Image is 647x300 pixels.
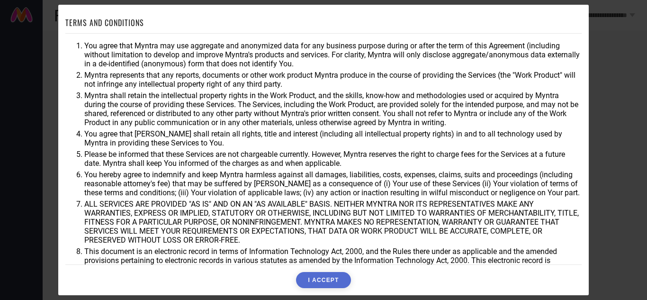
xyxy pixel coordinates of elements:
li: Please be informed that these Services are not chargeable currently. However, Myntra reserves the... [84,150,582,168]
button: I ACCEPT [296,272,350,288]
li: You hereby agree to indemnify and keep Myntra harmless against all damages, liabilities, costs, e... [84,170,582,197]
li: Myntra shall retain the intellectual property rights in the Work Product, and the skills, know-ho... [84,91,582,127]
li: You agree that [PERSON_NAME] shall retain all rights, title and interest (including all intellect... [84,129,582,147]
h1: TERMS AND CONDITIONS [65,17,144,28]
li: You agree that Myntra may use aggregate and anonymized data for any business purpose during or af... [84,41,582,68]
li: ALL SERVICES ARE PROVIDED "AS IS" AND ON AN "AS AVAILABLE" BASIS. NEITHER MYNTRA NOR ITS REPRESEN... [84,200,582,245]
li: This document is an electronic record in terms of Information Technology Act, 2000, and the Rules... [84,247,582,274]
li: Myntra represents that any reports, documents or other work product Myntra produce in the course ... [84,71,582,89]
